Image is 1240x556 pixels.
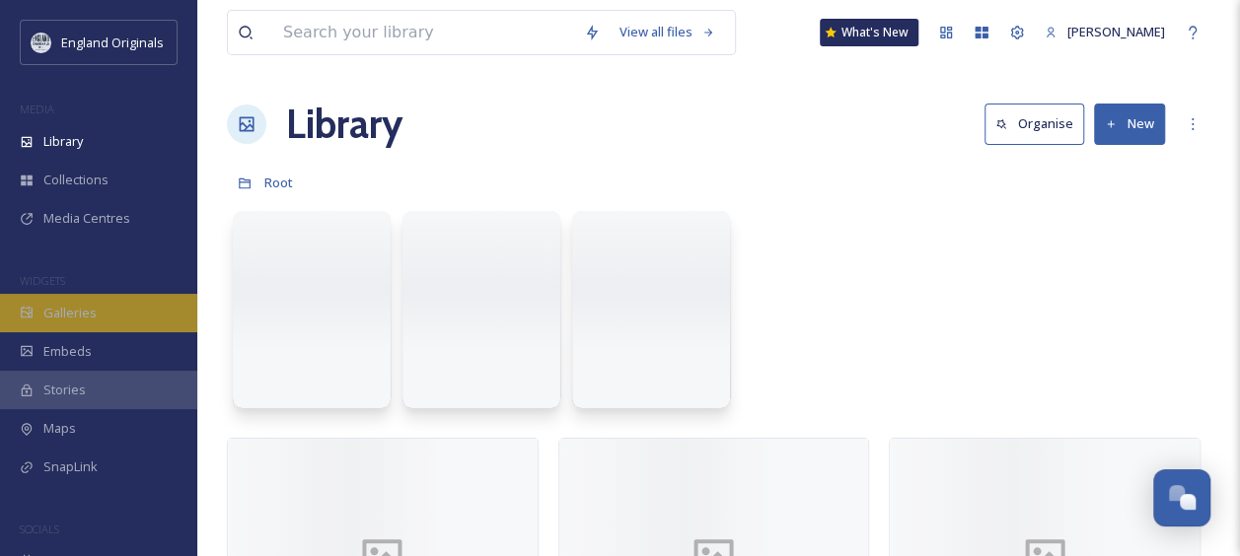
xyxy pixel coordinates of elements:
img: England-Originals-Logo-Blue.png [32,33,51,52]
span: Collections [43,171,109,189]
span: MEDIA [20,102,54,116]
a: [PERSON_NAME] [1035,13,1175,51]
a: Library [286,95,402,154]
span: Media Centres [43,209,130,228]
button: New [1094,104,1165,144]
span: Stories [43,381,86,399]
span: SnapLink [43,457,98,476]
button: Organise [985,104,1084,144]
a: View all files [610,13,725,51]
input: Search your library [273,11,574,54]
a: What's New [820,19,918,46]
span: WIDGETS [20,273,65,288]
span: Embeds [43,342,92,361]
span: [PERSON_NAME] [1067,23,1165,40]
span: Library [43,132,83,151]
span: Galleries [43,304,97,322]
button: Open Chat [1153,469,1210,526]
span: Root [264,174,293,191]
span: Maps [43,419,76,438]
span: SOCIALS [20,521,59,536]
a: Root [264,171,293,194]
a: Organise [985,104,1094,144]
span: England Originals [61,34,164,51]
